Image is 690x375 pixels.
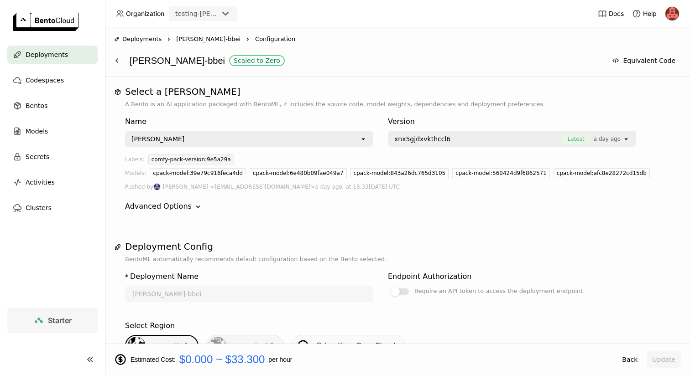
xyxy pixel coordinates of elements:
svg: open [622,135,630,143]
span: Latest [562,134,590,144]
button: Equivalent Code [606,52,681,69]
div: [PERSON_NAME] [131,134,184,144]
div: [PERSON_NAME]-bbei [130,52,602,69]
button: Update [647,351,681,368]
span: Bring Your Own Cloud [317,341,396,350]
span: Codespaces [26,75,64,86]
div: us-central-1 [206,335,284,357]
a: Clusters [7,199,98,217]
div: Name [125,116,373,127]
span: Organization [126,10,164,18]
a: Secrets [7,148,98,166]
a: Deployments [7,46,98,64]
svg: Right [244,36,251,43]
nav: Breadcrumbs navigation [114,35,681,44]
span: Docs [609,10,624,18]
div: comfy-pack-version:9e5a29a [148,154,234,164]
div: cpack-model:843a26dc765d3105 [350,168,449,178]
a: Codespaces [7,71,98,89]
span: Deployments [122,35,162,44]
span: Activities [26,177,55,188]
div: Select Region [125,320,175,331]
div: Advanced Options [125,201,670,212]
div: Require an API token to access the deployment endpoint [414,286,583,297]
div: Models: [125,168,146,182]
div: Pushed by a day ago, at 18:33[DATE] UTC [125,182,670,192]
span: Models [26,126,48,137]
span: Deployments [26,49,68,60]
div: cpack-model:6e480b09fae049a7 [250,168,347,178]
div: Deployments [114,35,162,44]
div: eu-north-1 [125,335,199,357]
span: Configuration [255,35,295,44]
p: A Bento is an AI application packaged with BentoML, it includes the source code, model weights, d... [125,100,670,109]
a: Starter [7,308,98,333]
h1: Select a [PERSON_NAME] [125,86,670,97]
div: cpack-model:afc8e28272cd15db [554,168,650,178]
svg: open [360,135,367,143]
div: Estimated Cost: per hour [114,353,613,366]
span: us-central-1 [231,341,275,350]
svg: Down [193,202,203,211]
input: name of deployment (autogenerated if blank) [126,287,372,301]
div: Labels: [125,154,145,168]
div: cpack-model:39e79c916feca4dd [150,168,246,178]
span: a day ago [594,134,621,144]
a: Bring Your Own Cloud [292,335,405,357]
span: $0.000 ~ $33.300 [179,353,265,366]
div: Help [632,9,657,18]
div: Endpoint Authorization [388,271,471,282]
div: Scaled to Zero [234,57,280,64]
span: [PERSON_NAME]-bbei [176,35,240,44]
span: xnx5gjdxvkthccl6 [394,134,450,144]
svg: Right [165,36,172,43]
span: Secrets [26,151,49,162]
div: Version [388,116,636,127]
span: Clusters [26,202,52,213]
p: BentoML automatically recommends default configuration based on the Bento selected. [125,255,670,264]
div: testing-[PERSON_NAME] [175,9,218,18]
span: Bentos [26,100,47,111]
h1: Deployment Config [125,241,670,252]
a: Models [7,122,98,140]
a: Docs [598,9,624,18]
a: Bentos [7,97,98,115]
button: Back [617,351,643,368]
input: Selected testing-fleek. [219,10,220,19]
img: Jiang [154,184,160,190]
a: Activities [7,173,98,191]
span: Starter [48,316,72,325]
div: Deployment Name [130,271,199,282]
div: cpack-model:560424d9f6862571 [452,168,550,178]
img: logo [13,13,79,31]
span: [PERSON_NAME] <[EMAIL_ADDRESS][DOMAIN_NAME]> [163,182,315,192]
span: Help [643,10,657,18]
img: Muhammad Arslan [665,7,679,21]
input: Selected [object Object]. [622,134,622,144]
span: eu-north-1 [150,341,189,350]
div: Advanced Options [125,201,192,212]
